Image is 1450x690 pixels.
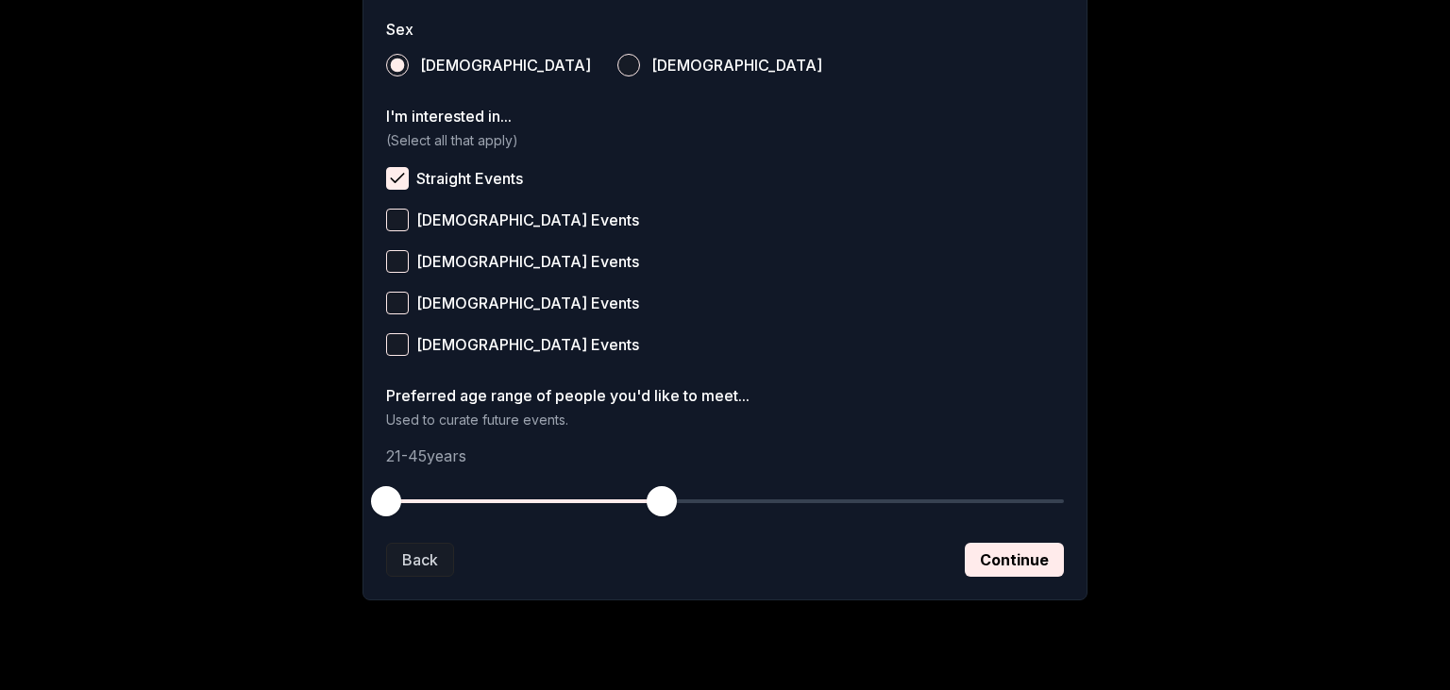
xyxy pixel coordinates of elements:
span: Straight Events [416,171,523,186]
label: I'm interested in... [386,109,1064,124]
span: [DEMOGRAPHIC_DATA] Events [416,295,639,311]
button: [DEMOGRAPHIC_DATA] Events [386,292,409,314]
span: [DEMOGRAPHIC_DATA] Events [416,337,639,352]
span: [DEMOGRAPHIC_DATA] [420,58,591,73]
span: [DEMOGRAPHIC_DATA] Events [416,254,639,269]
span: [DEMOGRAPHIC_DATA] Events [416,212,639,227]
button: [DEMOGRAPHIC_DATA] Events [386,209,409,231]
label: Preferred age range of people you'd like to meet... [386,388,1064,403]
p: Used to curate future events. [386,411,1064,429]
label: Sex [386,22,1064,37]
p: (Select all that apply) [386,131,1064,150]
button: Straight Events [386,167,409,190]
button: [DEMOGRAPHIC_DATA] Events [386,250,409,273]
p: 21 - 45 years [386,445,1064,467]
button: [DEMOGRAPHIC_DATA] Events [386,333,409,356]
button: [DEMOGRAPHIC_DATA] [617,54,640,76]
button: [DEMOGRAPHIC_DATA] [386,54,409,76]
button: Back [386,543,454,577]
span: [DEMOGRAPHIC_DATA] [651,58,822,73]
button: Continue [965,543,1064,577]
